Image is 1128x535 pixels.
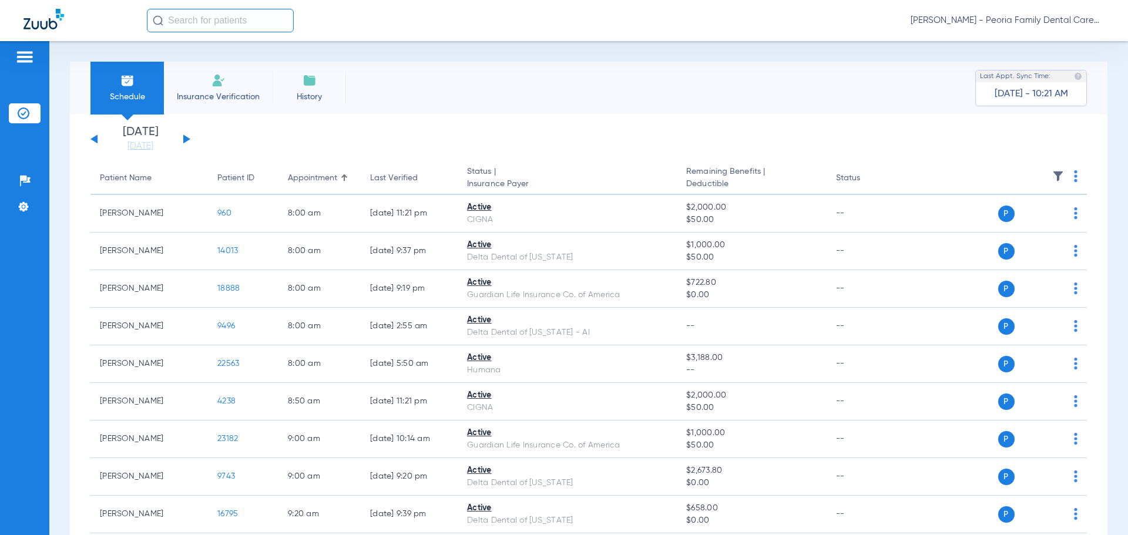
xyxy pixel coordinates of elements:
[827,162,906,195] th: Status
[998,281,1015,297] span: P
[23,9,64,29] img: Zuub Logo
[467,277,667,289] div: Active
[217,322,235,330] span: 9496
[90,195,208,233] td: [PERSON_NAME]
[686,201,817,214] span: $2,000.00
[217,472,235,480] span: 9743
[467,477,667,489] div: Delta Dental of [US_STATE]
[147,9,294,32] input: Search for patients
[217,209,231,217] span: 960
[827,195,906,233] td: --
[361,383,458,420] td: [DATE] 11:21 PM
[1074,508,1077,520] img: group-dot-blue.svg
[278,420,361,458] td: 9:00 AM
[278,496,361,533] td: 9:20 AM
[467,251,667,264] div: Delta Dental of [US_STATE]
[1074,395,1077,407] img: group-dot-blue.svg
[467,465,667,477] div: Active
[467,364,667,376] div: Humana
[686,277,817,289] span: $722.80
[998,469,1015,485] span: P
[90,308,208,345] td: [PERSON_NAME]
[467,439,667,452] div: Guardian Life Insurance Co. of America
[998,206,1015,222] span: P
[217,435,238,443] span: 23182
[303,73,317,88] img: History
[1074,207,1077,219] img: group-dot-blue.svg
[1074,245,1077,257] img: group-dot-blue.svg
[278,308,361,345] td: 8:00 AM
[467,201,667,214] div: Active
[467,427,667,439] div: Active
[278,345,361,383] td: 8:00 AM
[120,73,135,88] img: Schedule
[100,172,152,184] div: Patient Name
[686,364,817,376] span: --
[278,233,361,270] td: 8:00 AM
[458,162,677,195] th: Status |
[827,270,906,308] td: --
[278,458,361,496] td: 9:00 AM
[1074,470,1077,482] img: group-dot-blue.svg
[827,308,906,345] td: --
[686,322,695,330] span: --
[278,195,361,233] td: 8:00 AM
[90,233,208,270] td: [PERSON_NAME]
[686,465,817,477] span: $2,673.80
[467,502,667,514] div: Active
[998,506,1015,523] span: P
[467,314,667,327] div: Active
[686,477,817,489] span: $0.00
[686,239,817,251] span: $1,000.00
[467,289,667,301] div: Guardian Life Insurance Co. of America
[686,427,817,439] span: $1,000.00
[686,352,817,364] span: $3,188.00
[90,496,208,533] td: [PERSON_NAME]
[370,172,418,184] div: Last Verified
[90,345,208,383] td: [PERSON_NAME]
[1074,170,1077,182] img: group-dot-blue.svg
[686,502,817,514] span: $658.00
[278,270,361,308] td: 8:00 AM
[361,308,458,345] td: [DATE] 2:55 AM
[217,172,254,184] div: Patient ID
[361,233,458,270] td: [DATE] 9:37 PM
[217,172,269,184] div: Patient ID
[467,514,667,527] div: Delta Dental of [US_STATE]
[90,270,208,308] td: [PERSON_NAME]
[998,356,1015,372] span: P
[467,214,667,226] div: CIGNA
[686,514,817,527] span: $0.00
[686,389,817,402] span: $2,000.00
[90,458,208,496] td: [PERSON_NAME]
[1052,170,1064,182] img: filter.svg
[980,70,1050,82] span: Last Appt. Sync Time:
[105,140,176,152] a: [DATE]
[827,420,906,458] td: --
[911,15,1104,26] span: [PERSON_NAME] - Peoria Family Dental Care
[995,88,1068,100] span: [DATE] - 10:21 AM
[677,162,826,195] th: Remaining Benefits |
[1074,282,1077,294] img: group-dot-blue.svg
[99,91,155,103] span: Schedule
[217,247,238,255] span: 14013
[211,73,226,88] img: Manual Insurance Verification
[686,402,817,414] span: $50.00
[90,383,208,420] td: [PERSON_NAME]
[173,91,264,103] span: Insurance Verification
[217,397,236,405] span: 4238
[361,496,458,533] td: [DATE] 9:39 PM
[467,389,667,402] div: Active
[1074,72,1082,80] img: last sync help info
[100,172,199,184] div: Patient Name
[105,126,176,152] li: [DATE]
[90,420,208,458] td: [PERSON_NAME]
[288,172,351,184] div: Appointment
[827,458,906,496] td: --
[686,178,817,190] span: Deductible
[153,15,163,26] img: Search Icon
[288,172,337,184] div: Appointment
[1074,433,1077,445] img: group-dot-blue.svg
[467,178,667,190] span: Insurance Payer
[467,327,667,339] div: Delta Dental of [US_STATE] - AI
